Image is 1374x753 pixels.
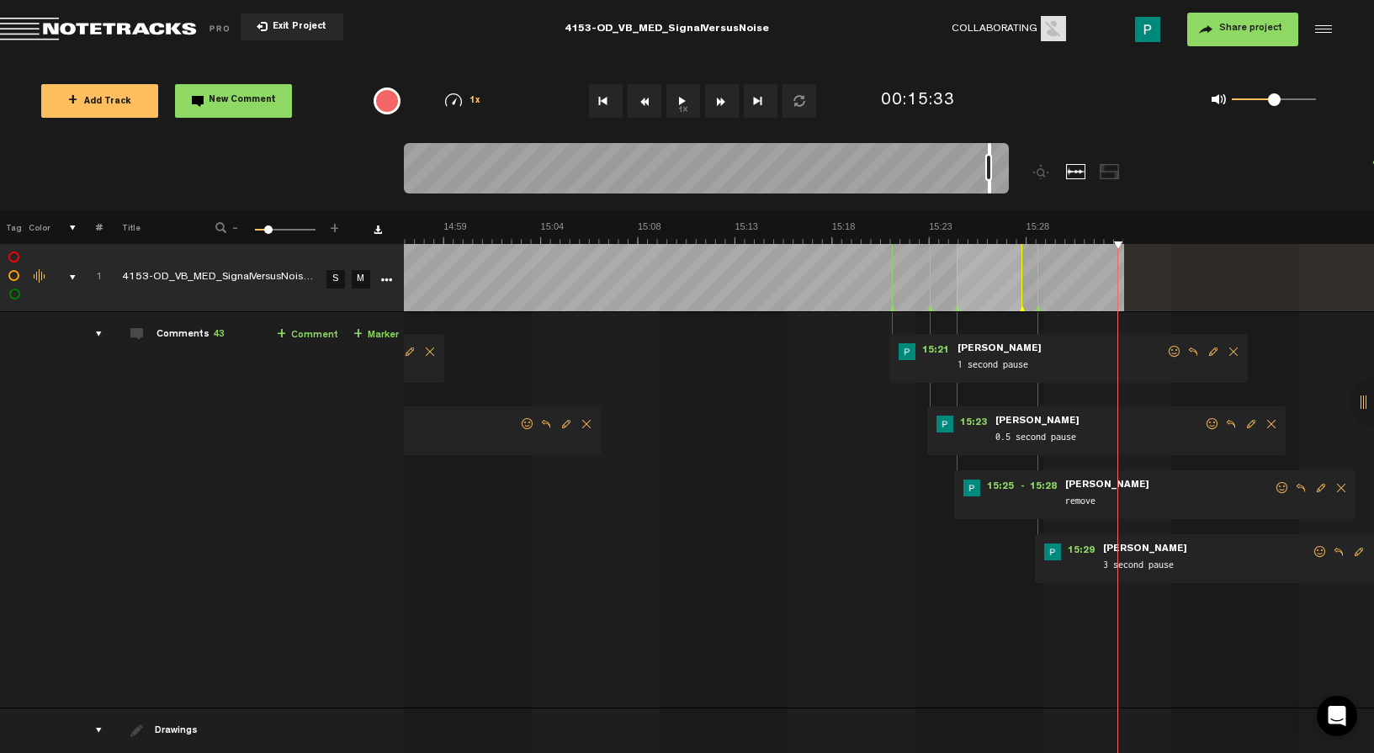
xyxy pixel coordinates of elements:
[1101,544,1189,555] span: [PERSON_NAME]
[1329,546,1349,558] span: Reply to comment
[705,84,739,118] button: Fast Forward
[589,84,623,118] button: Go to beginning
[956,357,1166,375] span: 1 second pause
[420,346,440,358] span: Delete comment
[209,96,276,105] span: New Comment
[77,210,103,244] th: #
[1219,24,1282,34] span: Share project
[378,271,394,286] a: More
[1064,480,1151,491] span: [PERSON_NAME]
[1203,346,1223,358] span: Edit comment
[556,418,576,430] span: Edit comment
[25,210,50,244] th: Color
[53,269,79,286] div: comments, stamps & drawings
[309,429,519,448] span: need breath track
[782,84,816,118] button: Loop
[994,429,1204,448] span: 0.5 second pause
[328,220,342,231] span: +
[1311,482,1331,494] span: Edit comment
[994,416,1081,427] span: [PERSON_NAME]
[1044,544,1061,560] img: ACg8ocK2_7AM7z2z6jSroFv8AAIBqvSsYiLxF7dFzk16-E4UVv09gA=s96-c
[374,87,401,114] div: {{ tooltip_message }}
[1261,418,1281,430] span: Delete comment
[1349,546,1369,558] span: Edit comment
[229,220,242,231] span: -
[1223,346,1244,358] span: Delete comment
[1064,493,1274,512] span: remove
[536,418,556,430] span: Reply to comment
[374,225,382,234] a: Download comments
[68,98,131,107] span: Add Track
[1021,480,1064,496] span: - 15:28
[68,94,77,108] span: +
[666,84,700,118] button: 1x
[25,244,50,312] td: Change the color of the waveform
[41,84,158,118] button: +Add Track
[952,16,1073,42] div: Collaborating
[28,269,53,284] div: Change the color of the waveform
[445,93,462,107] img: speedometer.svg
[1135,17,1160,42] img: ACg8ocK2_7AM7z2z6jSroFv8AAIBqvSsYiLxF7dFzk16-E4UVv09gA=s96-c
[1101,557,1312,575] span: 3 second pause
[79,722,105,739] div: drawings
[77,312,103,708] td: comments
[277,328,286,342] span: +
[1187,13,1298,46] button: Share project
[980,480,1021,496] span: 15:25
[744,84,777,118] button: Go to end
[352,270,370,289] a: M
[469,97,481,106] span: 1x
[1221,418,1241,430] span: Reply to comment
[268,23,326,32] span: Exit Project
[1183,346,1203,358] span: Reply to comment
[353,328,363,342] span: +
[103,244,321,312] td: Click to edit the title 4153-OD_VB_MED_SignalVersusNoise Mix v1
[881,89,955,114] div: 00:15:33
[1317,696,1357,736] div: Open Intercom Messenger
[175,84,292,118] button: New Comment
[1241,418,1261,430] span: Edit comment
[156,328,225,342] div: Comments
[353,326,399,345] a: Marker
[213,330,225,340] span: 43
[953,416,994,432] span: 15:23
[1291,482,1311,494] span: Reply to comment
[1041,16,1066,41] img: ACg8ocLu3IjZ0q4g3Sv-67rBggf13R-7caSq40_txJsJBEcwv2RmFg=s96-c
[277,326,338,345] a: Comment
[155,724,201,739] div: Drawings
[956,343,1043,355] span: [PERSON_NAME]
[936,416,953,432] img: ACg8ocK2_7AM7z2z6jSroFv8AAIBqvSsYiLxF7dFzk16-E4UVv09gA=s96-c
[241,13,343,40] button: Exit Project
[963,480,980,496] img: ACg8ocK2_7AM7z2z6jSroFv8AAIBqvSsYiLxF7dFzk16-E4UVv09gA=s96-c
[326,270,345,289] a: S
[122,270,341,287] div: Click to edit the title
[628,84,661,118] button: Rewind
[400,346,420,358] span: Edit comment
[899,343,915,360] img: ACg8ocK2_7AM7z2z6jSroFv8AAIBqvSsYiLxF7dFzk16-E4UVv09gA=s96-c
[1331,482,1351,494] span: Delete comment
[915,343,956,360] span: 15:21
[420,93,507,108] div: 1x
[1061,544,1101,560] span: 15:29
[77,244,103,312] td: Click to change the order number 1
[576,418,597,430] span: Delete comment
[103,210,193,244] th: Title
[50,244,77,312] td: comments, stamps & drawings
[79,270,105,286] div: Click to change the order number
[79,326,105,342] div: comments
